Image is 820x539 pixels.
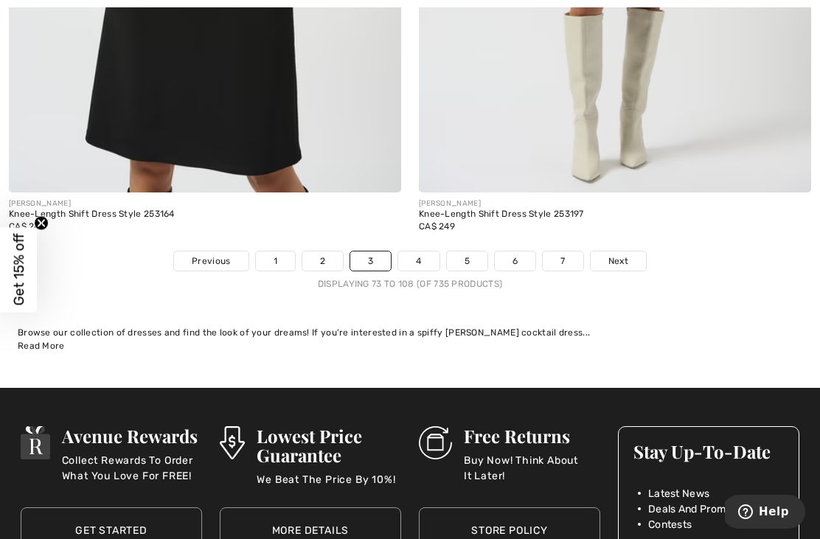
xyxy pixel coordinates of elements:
span: Deals And Promotions [648,501,756,517]
div: [PERSON_NAME] [9,198,401,209]
h3: Free Returns [464,426,600,445]
a: 1 [256,251,295,271]
div: Browse our collection of dresses and find the look of your dreams! If you're interested in a spif... [18,326,802,339]
div: Knee-Length Shift Dress Style 253197 [419,209,811,220]
p: We Beat The Price By 10%! [257,472,401,501]
a: 5 [447,251,487,271]
h3: Lowest Price Guarantee [257,426,401,465]
iframe: Opens a widget where you can find more information [725,495,805,532]
a: Next [591,251,646,271]
span: Previous [192,254,230,268]
p: Collect Rewards To Order What You Love For FREE! [62,453,202,482]
img: Avenue Rewards [21,426,50,459]
a: Previous [174,251,248,271]
span: Latest News [648,486,709,501]
div: [PERSON_NAME] [419,198,811,209]
span: Next [608,254,628,268]
a: 6 [495,251,535,271]
span: Read More [18,341,65,351]
h3: Avenue Rewards [62,426,202,445]
img: Lowest Price Guarantee [220,426,245,459]
h3: Stay Up-To-Date [633,442,784,461]
span: CA$ 249 [9,221,45,232]
a: 2 [302,251,343,271]
a: 4 [398,251,439,271]
span: CA$ 249 [419,221,455,232]
button: Close teaser [34,215,49,230]
a: 7 [543,251,583,271]
div: Knee-Length Shift Dress Style 253164 [9,209,401,220]
a: 3 [350,251,391,271]
span: Contests [648,517,692,532]
span: Get 15% off [10,234,27,306]
p: Buy Now! Think About It Later! [464,453,600,482]
img: Free Returns [419,426,452,459]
